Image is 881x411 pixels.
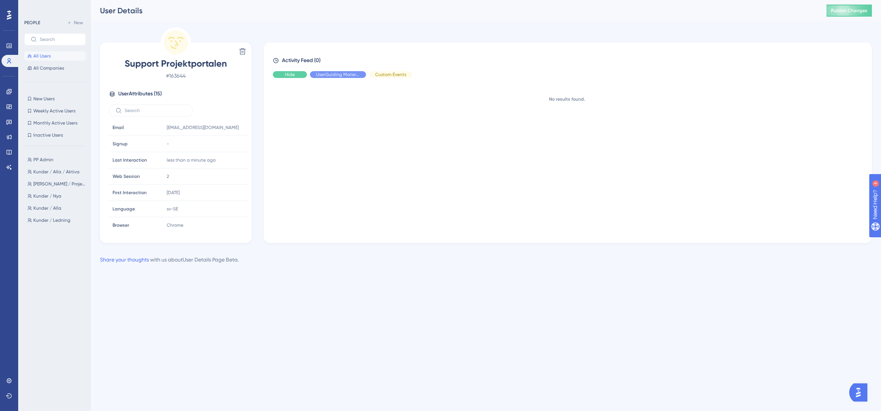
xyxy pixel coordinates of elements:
a: Share your thoughts [100,257,149,263]
span: Custom Events [375,72,406,78]
span: Weekly Active Users [33,108,75,114]
span: User Attributes ( 15 ) [118,89,162,98]
button: New [64,18,86,27]
span: sv-SE [167,206,178,212]
button: Kunder / Alla / Aktiva [24,167,90,176]
span: Kunder / Nya [33,193,61,199]
span: Kunder / Alla [33,205,61,211]
span: UserGuiding Material [316,72,360,78]
span: Language [113,206,135,212]
button: Kunder / Ledning [24,216,90,225]
div: 4 [53,4,55,10]
div: PEOPLE [24,20,40,26]
button: New Users [24,94,86,103]
span: Kunder / Alla / Aktiva [33,169,80,175]
button: Publish Changes [826,5,872,17]
button: [PERSON_NAME] / Projektledare [24,179,90,188]
span: Chrome [167,222,183,228]
span: Activity Feed (0) [282,56,321,65]
span: [EMAIL_ADDRESS][DOMAIN_NAME] [167,125,239,131]
span: New [74,20,83,26]
div: No results found. [273,96,861,102]
time: [DATE] [167,190,180,195]
span: Browser [113,222,129,228]
span: First Interaction [113,190,147,196]
button: All Users [24,51,86,61]
span: Publish Changes [831,8,867,14]
input: Search [125,108,186,113]
span: Support Projektportalen [109,58,243,70]
input: Search [40,37,79,42]
div: with us about User Details Page Beta . [100,255,239,264]
span: All Companies [33,65,64,71]
span: Kunder / Ledning [33,217,70,223]
span: Hide [285,72,295,78]
span: # 163644 [109,71,243,80]
button: Weekly Active Users [24,106,86,115]
span: Web Session [113,173,140,179]
span: PP Admin [33,157,53,163]
button: PP Admin [24,155,90,164]
span: 2 [167,173,169,179]
span: - [167,141,169,147]
iframe: UserGuiding AI Assistant Launcher [849,381,872,404]
span: Need Help? [18,2,47,11]
span: Last Interaction [113,157,147,163]
time: less than a minute ago [167,157,216,163]
span: Monthly Active Users [33,120,77,126]
div: User Details [100,5,807,16]
span: New Users [33,96,55,102]
span: Email [113,125,124,131]
button: Inactive Users [24,131,86,140]
span: Inactive Users [33,132,63,138]
button: Kunder / Alla [24,204,90,213]
button: Kunder / Nya [24,191,90,201]
button: All Companies [24,64,86,73]
span: All Users [33,53,51,59]
span: [PERSON_NAME] / Projektledare [33,181,87,187]
button: Monthly Active Users [24,118,86,128]
span: Signup [113,141,128,147]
